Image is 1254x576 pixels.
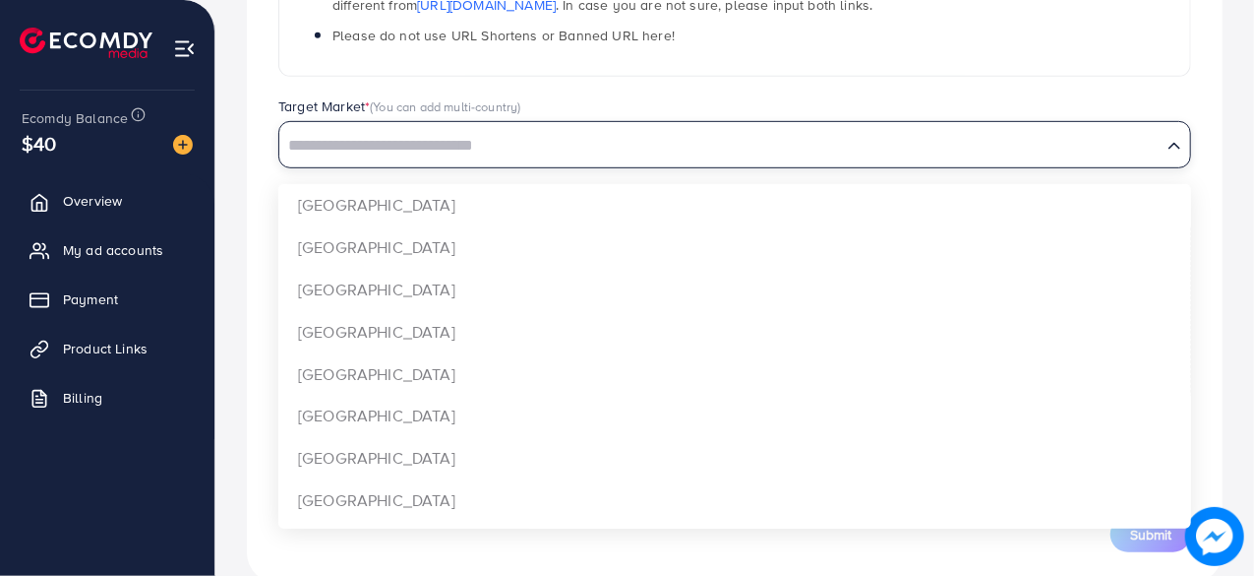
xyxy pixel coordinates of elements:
a: Overview [15,181,200,221]
li: [GEOGRAPHIC_DATA] [278,480,1191,522]
img: menu [173,37,196,60]
a: Billing [15,378,200,417]
button: Submit [1110,517,1191,552]
a: My ad accounts [15,230,200,270]
li: [GEOGRAPHIC_DATA] [278,184,1191,226]
input: Search for option [281,131,1160,161]
span: (You can add multi-country) [370,97,520,115]
li: [GEOGRAPHIC_DATA] [278,437,1191,480]
a: Product Links [15,329,200,368]
img: image [173,135,193,155]
li: [GEOGRAPHIC_DATA] [278,269,1191,311]
label: Target Market [278,96,521,116]
span: Payment [63,289,118,309]
li: [GEOGRAPHIC_DATA] [278,522,1191,564]
span: Billing [63,388,102,408]
li: [GEOGRAPHIC_DATA] [278,311,1191,353]
img: logo [20,28,152,58]
li: [GEOGRAPHIC_DATA] [278,226,1191,269]
div: Search for option [278,121,1191,168]
span: Product Links [63,339,148,358]
span: $40 [22,129,56,158]
span: My ad accounts [63,240,163,260]
span: Submit [1130,525,1171,544]
span: Please do not use URL Shortens or Banned URL here! [332,26,675,45]
li: [GEOGRAPHIC_DATA] [278,395,1191,437]
img: image [1185,507,1244,566]
li: [GEOGRAPHIC_DATA] [278,353,1191,396]
span: Ecomdy Balance [22,108,128,128]
span: Overview [63,191,122,211]
a: Payment [15,280,200,319]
